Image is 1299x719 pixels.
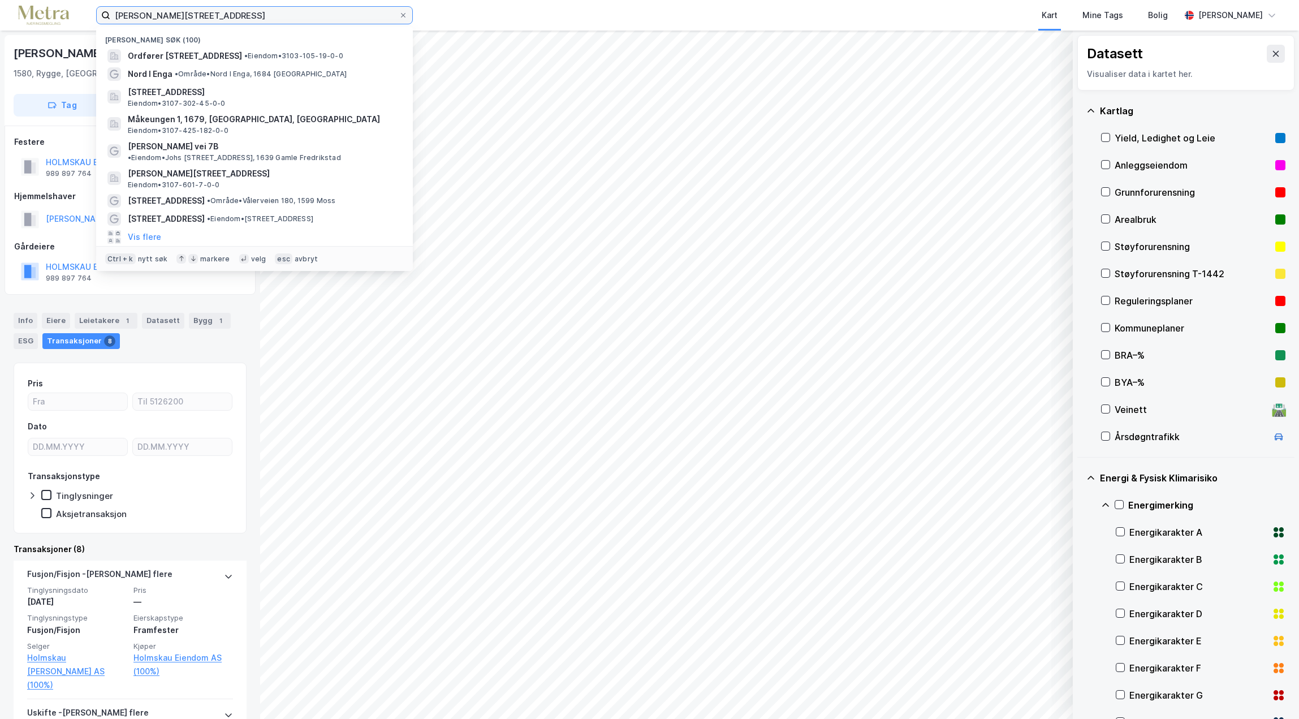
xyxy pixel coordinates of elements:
div: Fusjon/Fisjon - [PERSON_NAME] flere [27,567,172,585]
span: Måkeungen 1, 1679, [GEOGRAPHIC_DATA], [GEOGRAPHIC_DATA] [128,113,399,126]
div: Energimerking [1128,498,1285,512]
div: Energikarakter G [1129,688,1267,702]
div: [PERSON_NAME] [1198,8,1263,22]
div: Datasett [1087,45,1143,63]
input: Søk på adresse, matrikkel, gårdeiere, leietakere eller personer [110,7,399,24]
div: Støyforurensning T-1442 [1115,267,1271,281]
div: Kart [1042,8,1058,22]
span: [PERSON_NAME][STREET_ADDRESS] [128,167,399,180]
a: Holmskau [PERSON_NAME] AS (100%) [27,651,127,692]
div: esc [275,253,292,265]
div: Kartlag [1100,104,1285,118]
div: Energikarakter A [1129,526,1267,539]
div: Energikarakter B [1129,553,1267,566]
span: Eiendom • 3107-601-7-0-0 [128,180,219,190]
button: Tag [14,94,111,117]
button: Vis flere [128,230,161,244]
div: Bygg [189,313,231,329]
div: Kontrollprogram for chat [1242,665,1299,719]
div: Energikarakter F [1129,661,1267,675]
div: Hjemmelshaver [14,190,246,203]
div: velg [251,255,266,264]
div: Fusjon/Fisjon [27,623,127,637]
div: Arealbruk [1115,213,1271,226]
div: Støyforurensning [1115,240,1271,253]
div: Pris [28,377,43,390]
div: [PERSON_NAME] Vei 51 [14,44,141,62]
div: Energikarakter C [1129,580,1267,593]
span: Selger [27,641,127,651]
span: [PERSON_NAME] vei 7B [128,140,218,153]
span: Område • Nord I Enga, 1684 [GEOGRAPHIC_DATA] [175,70,347,79]
div: [DATE] [27,595,127,609]
div: Grunnforurensning [1115,186,1271,199]
input: DD.MM.YYYY [133,438,232,455]
div: Info [14,313,37,329]
div: 🛣️ [1271,402,1287,417]
div: Tinglysninger [56,490,113,501]
span: Område • Vålerveien 180, 1599 Moss [207,196,336,205]
span: Kjøper [133,641,233,651]
span: • [207,196,210,205]
span: Ordfører [STREET_ADDRESS] [128,49,242,63]
span: Nord I Enga [128,67,172,81]
div: Reguleringsplaner [1115,294,1271,308]
div: Energikarakter E [1129,634,1267,648]
div: 1 [215,315,226,326]
div: 1580, Rygge, [GEOGRAPHIC_DATA] [14,67,148,80]
div: avbryt [295,255,318,264]
span: Tinglysningstype [27,613,127,623]
div: BRA–% [1115,348,1271,362]
div: ESG [14,333,38,349]
span: Pris [133,585,233,595]
input: Fra [28,393,127,410]
span: Eiendom • 3103-105-19-0-0 [244,51,343,61]
iframe: Chat Widget [1242,665,1299,719]
span: • [128,153,131,162]
div: Yield, Ledighet og Leie [1115,131,1271,145]
span: Tinglysningsdato [27,585,127,595]
div: Mine Tags [1082,8,1123,22]
div: 989 897 764 [46,169,92,178]
div: 989 897 764 [46,274,92,283]
input: DD.MM.YYYY [28,438,127,455]
div: Gårdeiere [14,240,246,253]
div: Aksjetransaksjon [56,509,127,519]
div: Bolig [1148,8,1168,22]
input: Til 5126200 [133,393,232,410]
span: Eiendom • [STREET_ADDRESS] [207,214,313,223]
div: Dato [28,420,47,433]
span: [STREET_ADDRESS] [128,194,205,208]
div: Transaksjoner [42,333,120,349]
div: Ctrl + k [105,253,136,265]
span: • [244,51,248,60]
div: — [133,595,233,609]
div: Kommuneplaner [1115,321,1271,335]
div: Årsdøgntrafikk [1115,430,1267,444]
span: Eiendom • Johs [STREET_ADDRESS], 1639 Gamle Fredrikstad [128,153,341,162]
div: Anleggseiendom [1115,158,1271,172]
div: Energikarakter D [1129,607,1267,621]
div: Energi & Fysisk Klimarisiko [1100,471,1285,485]
div: Eiere [42,313,70,329]
div: Transaksjonstype [28,470,100,483]
span: Eierskapstype [133,613,233,623]
div: Leietakere [75,313,137,329]
span: Eiendom • 3107-302-45-0-0 [128,99,226,108]
span: • [207,214,210,223]
div: Visualiser data i kartet her. [1087,67,1285,81]
div: 8 [104,335,115,347]
div: Festere [14,135,246,149]
div: Datasett [142,313,184,329]
div: markere [200,255,230,264]
div: nytt søk [138,255,168,264]
div: BYA–% [1115,376,1271,389]
span: [STREET_ADDRESS] [128,85,399,99]
span: [STREET_ADDRESS] [128,212,205,226]
div: [PERSON_NAME] søk (100) [96,27,413,47]
span: Eiendom • 3107-425-182-0-0 [128,126,228,135]
a: Holmskau Eiendom AS (100%) [133,651,233,678]
div: Veinett [1115,403,1267,416]
div: Transaksjoner (8) [14,543,247,556]
img: metra-logo.256734c3b2bbffee19d4.png [18,6,69,25]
